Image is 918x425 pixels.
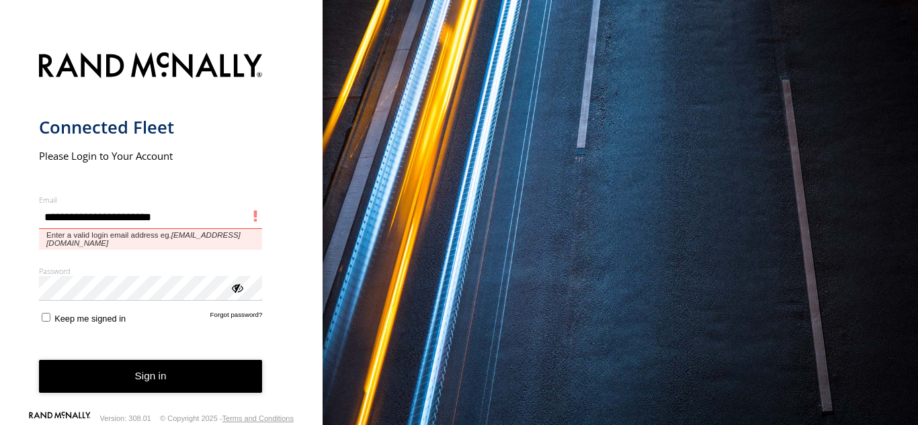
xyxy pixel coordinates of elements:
h2: Please Login to Your Account [39,149,263,162]
input: Keep me signed in [42,313,50,322]
h1: Connected Fleet [39,116,263,138]
img: Rand McNally [39,50,263,84]
em: [EMAIL_ADDRESS][DOMAIN_NAME] [46,231,241,247]
div: ViewPassword [230,281,243,294]
label: Password [39,266,263,276]
span: Enter a valid login email address eg. [39,229,263,250]
a: Terms and Conditions [222,414,294,422]
label: Email [39,195,263,205]
div: Version: 308.01 [100,414,151,422]
button: Sign in [39,360,263,393]
a: Forgot password? [210,311,263,324]
span: Keep me signed in [54,314,126,324]
div: © Copyright 2025 - [160,414,294,422]
a: Visit our Website [29,412,91,425]
form: main [39,44,284,414]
